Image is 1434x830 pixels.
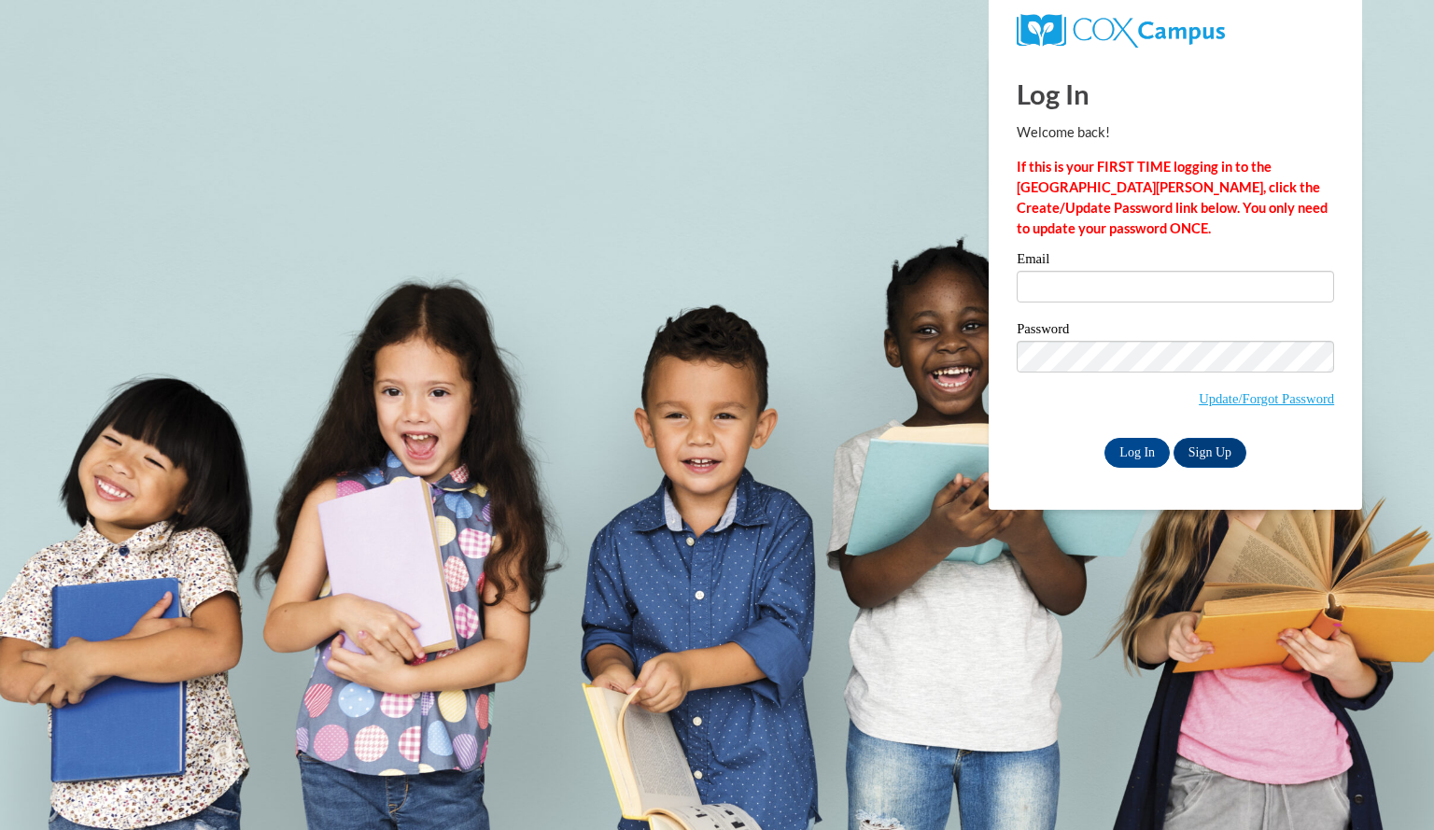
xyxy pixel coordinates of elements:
[1174,438,1246,468] a: Sign Up
[1017,322,1334,341] label: Password
[1199,391,1334,406] a: Update/Forgot Password
[1017,159,1328,236] strong: If this is your FIRST TIME logging in to the [GEOGRAPHIC_DATA][PERSON_NAME], click the Create/Upd...
[1017,75,1334,113] h1: Log In
[1017,122,1334,143] p: Welcome back!
[1017,21,1225,37] a: COX Campus
[1104,438,1170,468] input: Log In
[1017,252,1334,271] label: Email
[1017,14,1225,48] img: COX Campus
